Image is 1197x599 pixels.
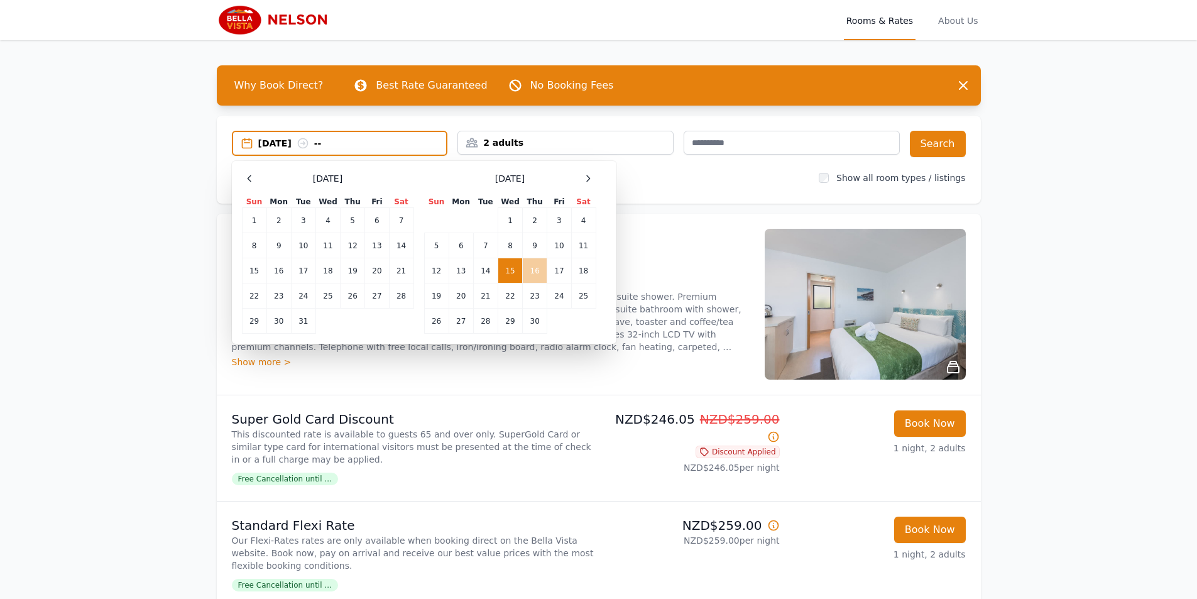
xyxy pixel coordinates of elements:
[341,196,365,208] th: Thu
[571,208,596,233] td: 4
[389,258,413,283] td: 21
[700,412,780,427] span: NZD$259.00
[523,233,547,258] td: 9
[365,233,389,258] td: 13
[894,410,966,437] button: Book Now
[424,309,449,334] td: 26
[473,258,498,283] td: 14
[498,233,522,258] td: 8
[604,534,780,547] p: NZD$259.00 per night
[258,137,447,150] div: [DATE] --
[232,428,594,466] p: This discounted rate is available to guests 65 and over only. SuperGold Card or similar type card...
[604,517,780,534] p: NZD$259.00
[376,78,487,93] p: Best Rate Guaranteed
[790,548,966,561] p: 1 night, 2 adults
[498,309,522,334] td: 29
[365,208,389,233] td: 6
[473,233,498,258] td: 7
[242,196,266,208] th: Sun
[571,283,596,309] td: 25
[449,233,473,258] td: 6
[473,283,498,309] td: 21
[389,283,413,309] td: 28
[571,196,596,208] th: Sat
[696,446,780,458] span: Discount Applied
[530,78,614,93] p: No Booking Fees
[365,283,389,309] td: 27
[291,208,315,233] td: 3
[232,356,750,368] div: Show more >
[266,196,291,208] th: Mon
[365,258,389,283] td: 20
[523,283,547,309] td: 23
[315,233,340,258] td: 11
[365,196,389,208] th: Fri
[242,233,266,258] td: 8
[242,208,266,233] td: 1
[547,208,571,233] td: 3
[449,283,473,309] td: 20
[232,473,338,485] span: Free Cancellation until ...
[498,208,522,233] td: 1
[571,258,596,283] td: 18
[315,258,340,283] td: 18
[291,258,315,283] td: 17
[894,517,966,543] button: Book Now
[547,233,571,258] td: 10
[604,410,780,446] p: NZD$246.05
[242,309,266,334] td: 29
[604,461,780,474] p: NZD$246.05 per night
[449,309,473,334] td: 27
[291,309,315,334] td: 31
[266,208,291,233] td: 2
[341,258,365,283] td: 19
[224,73,334,98] span: Why Book Direct?
[389,233,413,258] td: 14
[523,258,547,283] td: 16
[389,196,413,208] th: Sat
[341,208,365,233] td: 5
[341,233,365,258] td: 12
[547,258,571,283] td: 17
[498,258,522,283] td: 15
[458,136,673,149] div: 2 adults
[217,5,337,35] img: Bella Vista Motel Nelson
[232,579,338,591] span: Free Cancellation until ...
[266,233,291,258] td: 9
[498,283,522,309] td: 22
[424,283,449,309] td: 19
[571,233,596,258] td: 11
[424,258,449,283] td: 12
[232,534,594,572] p: Our Flexi-Rates rates are only available when booking direct on the Bella Vista website. Book now...
[315,283,340,309] td: 25
[424,233,449,258] td: 5
[836,173,965,183] label: Show all room types / listings
[495,172,525,185] span: [DATE]
[291,233,315,258] td: 10
[910,131,966,157] button: Search
[232,410,594,428] p: Super Gold Card Discount
[266,309,291,334] td: 30
[315,208,340,233] td: 4
[341,283,365,309] td: 26
[473,196,498,208] th: Tue
[547,196,571,208] th: Fri
[266,258,291,283] td: 16
[266,283,291,309] td: 23
[232,517,594,534] p: Standard Flexi Rate
[473,309,498,334] td: 28
[449,196,473,208] th: Mon
[291,283,315,309] td: 24
[389,208,413,233] td: 7
[523,309,547,334] td: 30
[242,283,266,309] td: 22
[547,283,571,309] td: 24
[291,196,315,208] th: Tue
[449,258,473,283] td: 13
[523,208,547,233] td: 2
[315,196,340,208] th: Wed
[424,196,449,208] th: Sun
[523,196,547,208] th: Thu
[498,196,522,208] th: Wed
[313,172,342,185] span: [DATE]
